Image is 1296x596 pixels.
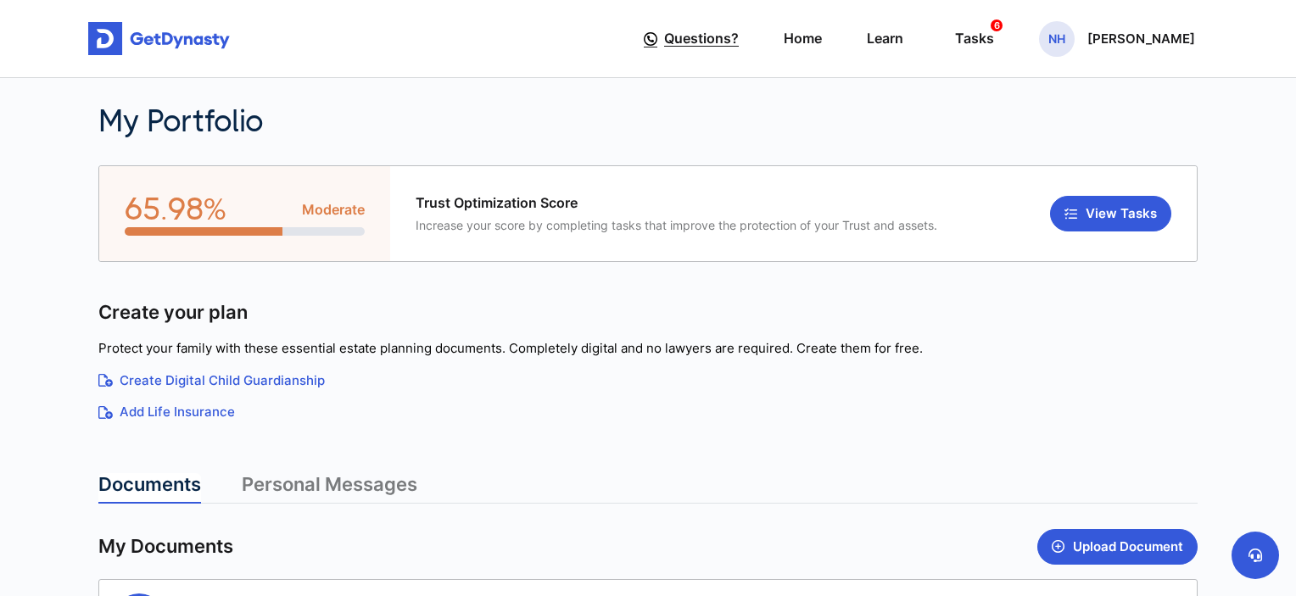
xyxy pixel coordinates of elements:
span: Create your plan [98,300,248,325]
span: My Documents [98,534,233,559]
p: Protect your family with these essential estate planning documents. Completely digital and no law... [98,339,1198,359]
span: Trust Optimization Score [416,195,937,211]
span: Moderate [302,200,365,220]
span: NH [1039,21,1075,57]
a: Create Digital Child Guardianship [98,371,1198,391]
a: Documents [98,473,201,504]
span: 6 [991,19,1003,31]
p: [PERSON_NAME] [1087,32,1195,46]
img: Get started for free with Dynasty Trust Company [88,22,230,56]
button: NH[PERSON_NAME] [1039,21,1195,57]
div: Tasks [955,23,994,54]
span: Increase your score by completing tasks that improve the protection of your Trust and assets. [416,218,937,232]
a: Learn [867,14,903,63]
a: Home [784,14,822,63]
a: Add Life Insurance [98,403,1198,422]
button: View Tasks [1050,196,1171,231]
a: Questions? [644,14,739,63]
a: Personal Messages [242,473,417,504]
a: Tasks6 [948,14,994,63]
h2: My Portfolio [98,103,913,140]
span: 65.98% [125,192,226,227]
span: Questions? [664,23,739,54]
button: Upload Document [1037,529,1198,565]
